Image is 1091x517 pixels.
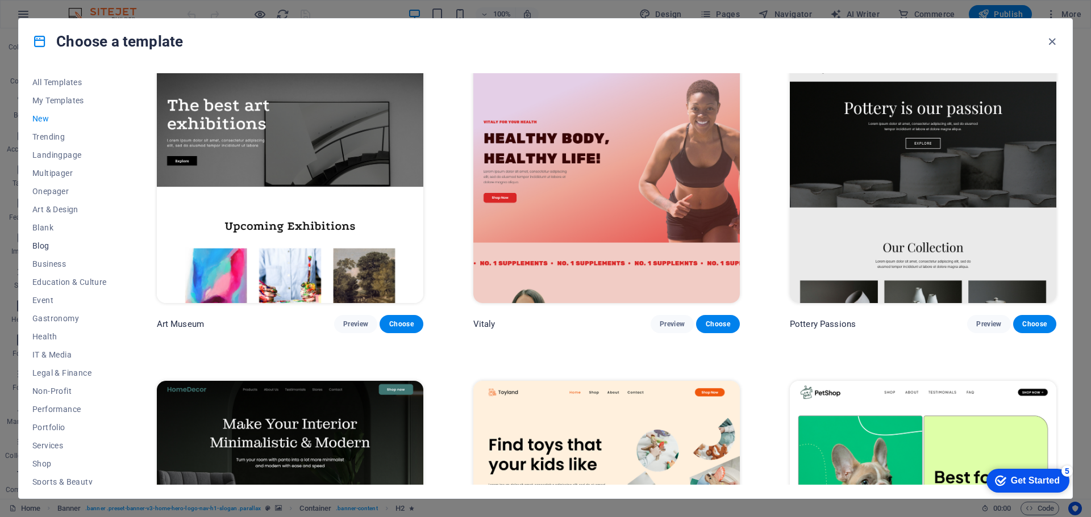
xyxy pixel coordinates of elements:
[32,296,107,305] span: Event
[84,2,95,14] div: 5
[32,96,107,105] span: My Templates
[32,455,107,473] button: Shop
[32,350,107,359] span: IT & Media
[660,320,685,329] span: Preview
[32,332,107,341] span: Health
[32,164,107,182] button: Multipager
[32,78,107,87] span: All Templates
[976,320,1001,329] span: Preview
[32,110,107,128] button: New
[32,169,107,178] span: Multipager
[32,418,107,436] button: Portfolio
[32,309,107,327] button: Gastronomy
[32,91,107,110] button: My Templates
[32,187,107,196] span: Onepager
[473,58,740,303] img: Vitaly
[32,459,107,468] span: Shop
[32,237,107,255] button: Blog
[790,58,1056,303] img: Pottery Passions
[334,315,377,333] button: Preview
[32,473,107,491] button: Sports & Beauty
[32,241,107,250] span: Blog
[32,346,107,364] button: IT & Media
[9,6,92,30] div: Get Started 5 items remaining, 0% complete
[34,12,82,23] div: Get Started
[705,320,730,329] span: Choose
[32,423,107,432] span: Portfolio
[32,314,107,323] span: Gastronomy
[32,327,107,346] button: Health
[32,132,107,141] span: Trending
[32,128,107,146] button: Trending
[32,32,183,51] h4: Choose a template
[32,146,107,164] button: Landingpage
[32,477,107,486] span: Sports & Beauty
[1022,320,1047,329] span: Choose
[32,400,107,418] button: Performance
[5,5,80,14] a: Skip to main content
[32,382,107,400] button: Non-Profit
[473,318,495,330] p: Vitaly
[380,315,423,333] button: Choose
[32,223,107,232] span: Blank
[32,436,107,455] button: Services
[32,218,107,237] button: Blank
[32,441,107,450] span: Services
[32,255,107,273] button: Business
[32,273,107,291] button: Education & Culture
[32,278,107,287] span: Education & Culture
[32,182,107,200] button: Onepager
[32,73,107,91] button: All Templates
[32,259,107,268] span: Business
[32,364,107,382] button: Legal & Finance
[32,200,107,218] button: Art & Design
[32,291,107,309] button: Event
[32,386,107,396] span: Non-Profit
[157,318,204,330] p: Art Museum
[696,315,739,333] button: Choose
[651,315,694,333] button: Preview
[389,320,414,329] span: Choose
[157,58,423,303] img: Art Museum
[343,320,368,329] span: Preview
[1013,315,1056,333] button: Choose
[32,368,107,377] span: Legal & Finance
[32,205,107,214] span: Art & Design
[790,318,856,330] p: Pottery Passions
[967,315,1010,333] button: Preview
[32,405,107,414] span: Performance
[32,114,107,123] span: New
[32,150,107,159] span: Landingpage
